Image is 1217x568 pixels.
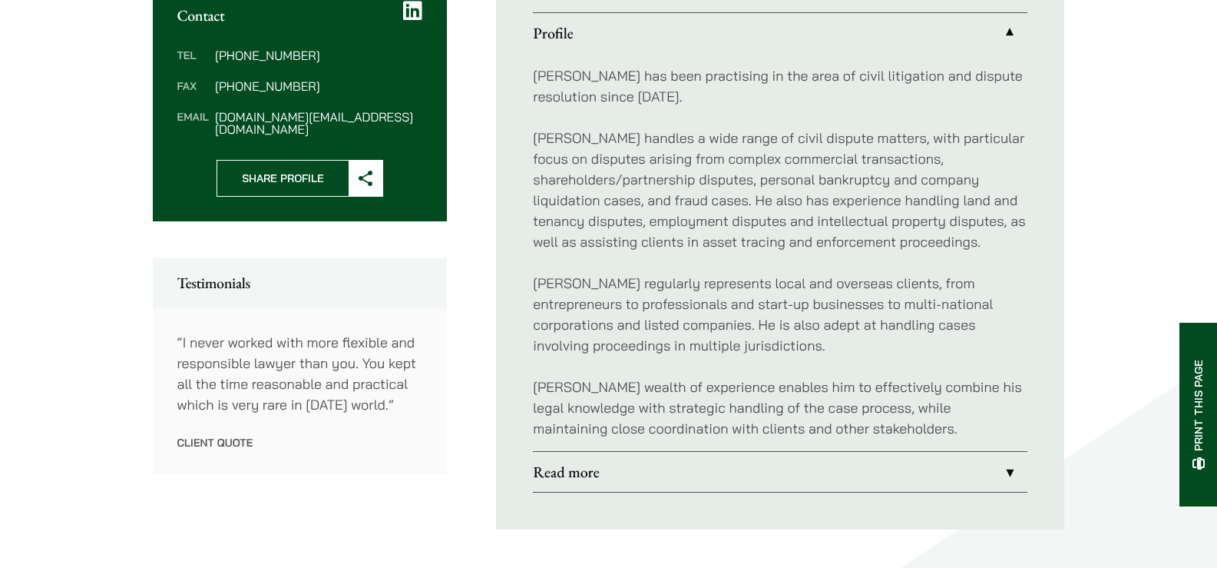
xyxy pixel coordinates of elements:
dd: [PHONE_NUMBER] [215,49,422,61]
dt: Email [177,111,209,135]
p: [PERSON_NAME] regularly represents local and overseas clients, from entrepreneurs to professional... [533,273,1027,356]
div: Profile [533,53,1027,451]
dd: [DOMAIN_NAME][EMAIL_ADDRESS][DOMAIN_NAME] [215,111,422,135]
dt: Tel [177,49,209,80]
a: Profile [533,13,1027,53]
p: [PERSON_NAME] wealth of experience enables him to effectively combine his legal knowledge with st... [533,377,1027,439]
a: Read more [533,452,1027,492]
dd: [PHONE_NUMBER] [215,80,422,92]
h2: Contact [177,6,423,25]
p: [PERSON_NAME] has been practising in the area of civil litigation and dispute resolution since [D... [533,65,1027,107]
p: [PERSON_NAME] handles a wide range of civil dispute matters, with particular focus on disputes ar... [533,128,1027,252]
button: Share Profile [217,160,383,197]
dt: Fax [177,80,209,111]
p: “I never worked with more flexible and responsible lawyer than you. You kept all the time reasona... [177,332,423,415]
p: Client Quote [177,436,423,450]
span: Share Profile [217,161,349,196]
h2: Testimonials [177,274,423,292]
